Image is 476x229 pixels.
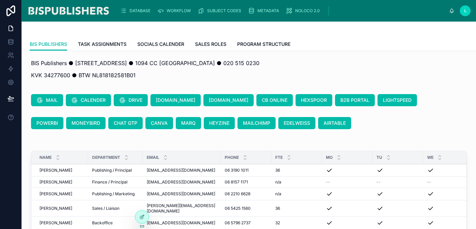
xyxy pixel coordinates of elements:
[275,191,281,197] span: n/a
[115,3,449,18] div: scrollable content
[195,38,226,52] a: SALES ROLES
[39,191,72,197] span: [PERSON_NAME]
[243,120,270,126] span: MAILCHIMP
[203,94,254,106] button: [DOMAIN_NAME]
[377,94,417,106] button: LIGHTSPEED
[167,8,191,13] span: WORKFLOW
[324,120,346,126] span: AIRTABLE
[318,117,351,129] button: AIRTABLE
[204,117,235,129] button: HEYZINE
[209,120,229,126] span: HEYZINE
[464,8,467,13] span: L
[225,179,248,185] span: 06 8157 1171
[237,38,290,52] a: PROGRAM STRUCTURE
[129,97,142,104] span: DRIVE
[39,206,72,211] span: [PERSON_NAME]
[155,5,196,17] a: WORKFLOW
[39,179,72,185] span: [PERSON_NAME]
[92,155,120,160] span: DEPARTMENT
[46,97,58,104] span: MAIL
[225,220,251,226] span: 06 5796 2737
[147,179,215,185] span: [EMAIL_ADDRESS][DOMAIN_NAME]
[275,220,280,226] span: 32
[376,179,381,185] span: --
[246,5,284,17] a: METADATA
[78,41,127,48] span: TASK ASSIGNMENTS
[118,5,155,17] a: DATABASE
[284,120,310,126] span: EDELWEISS
[209,97,248,104] span: [DOMAIN_NAME]
[78,38,127,52] a: TASK ASSIGNMENTS
[296,94,332,106] button: HEXSPOOR
[137,41,184,48] span: SOCIALS CALENDER
[31,94,63,106] button: MAIL
[275,206,280,211] span: 36
[137,38,184,52] a: SOCIALS CALENDER
[340,97,369,104] span: B2B PORTAL
[39,168,72,173] span: [PERSON_NAME]
[151,120,168,126] span: CANVA
[36,120,58,126] span: POWERBI
[181,120,196,126] span: MARQ
[27,5,110,16] img: App logo
[427,179,431,185] span: --
[427,155,433,160] span: WE
[326,155,333,160] span: MO
[30,41,67,48] span: BIS PUBLISHERS
[81,97,106,104] span: CALENDER
[147,203,217,214] span: [PERSON_NAME][EMAIL_ADDRESS][DOMAIN_NAME]
[66,94,111,106] button: CALENDER
[262,97,287,104] span: CB ONLINE
[383,97,412,104] span: LIGHTSPEED
[275,179,281,185] span: n/a
[31,59,467,67] p: BIS Publishers ● [STREET_ADDRESS] ● 1094 CC [GEOGRAPHIC_DATA] ● 020 515 0230
[301,97,327,104] span: HEXSPOOR
[92,168,132,173] span: Publishing / Principal
[92,206,119,211] span: Sales / Liaison
[284,5,325,17] a: NOLOCO 2.0
[275,155,283,160] span: FTE
[92,191,135,197] span: Publishing / Marketing
[66,117,106,129] button: MONEYBIRD
[147,168,215,173] span: [EMAIL_ADDRESS][DOMAIN_NAME]
[114,120,137,126] span: CHAT GTP
[114,94,148,106] button: DRIVE
[92,179,128,185] span: Finance / Principal
[147,155,159,160] span: EMAIL
[256,94,293,106] button: CB ONLINE
[176,117,201,129] button: MARQ
[156,97,195,104] span: [DOMAIN_NAME]
[108,117,143,129] button: CHAT GTP
[335,94,375,106] button: B2B PORTAL
[92,220,113,226] span: Backoffice
[196,5,246,17] a: SUBJECT CODES
[278,117,315,129] button: EDELWEISS
[326,179,330,185] span: --
[147,191,215,197] span: [EMAIL_ADDRESS][DOMAIN_NAME]
[257,8,279,13] span: METADATA
[237,117,276,129] button: MAILCHIMP
[225,155,239,160] span: PHONE
[39,155,52,160] span: NAME
[30,38,67,51] a: BIS PUBLISHERS
[207,8,241,13] span: SUBJECT CODES
[145,117,173,129] button: CANVA
[225,168,249,173] span: 06 3190 1011
[130,8,150,13] span: DATABASE
[31,71,467,79] p: KVK 34277600 ● BTW NL818182581B01
[275,168,280,173] span: 36
[147,220,215,226] span: [EMAIL_ADDRESS][DOMAIN_NAME]
[31,117,63,129] button: POWERBI
[72,120,100,126] span: MONEYBIRD
[376,155,382,160] span: TU
[295,8,320,13] span: NOLOCO 2.0
[39,220,72,226] span: [PERSON_NAME]
[150,94,201,106] button: [DOMAIN_NAME]
[195,41,226,48] span: SALES ROLES
[237,41,290,48] span: PROGRAM STRUCTURE
[225,191,250,197] span: 06 2210 6628
[225,206,251,211] span: 06 5425 1560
